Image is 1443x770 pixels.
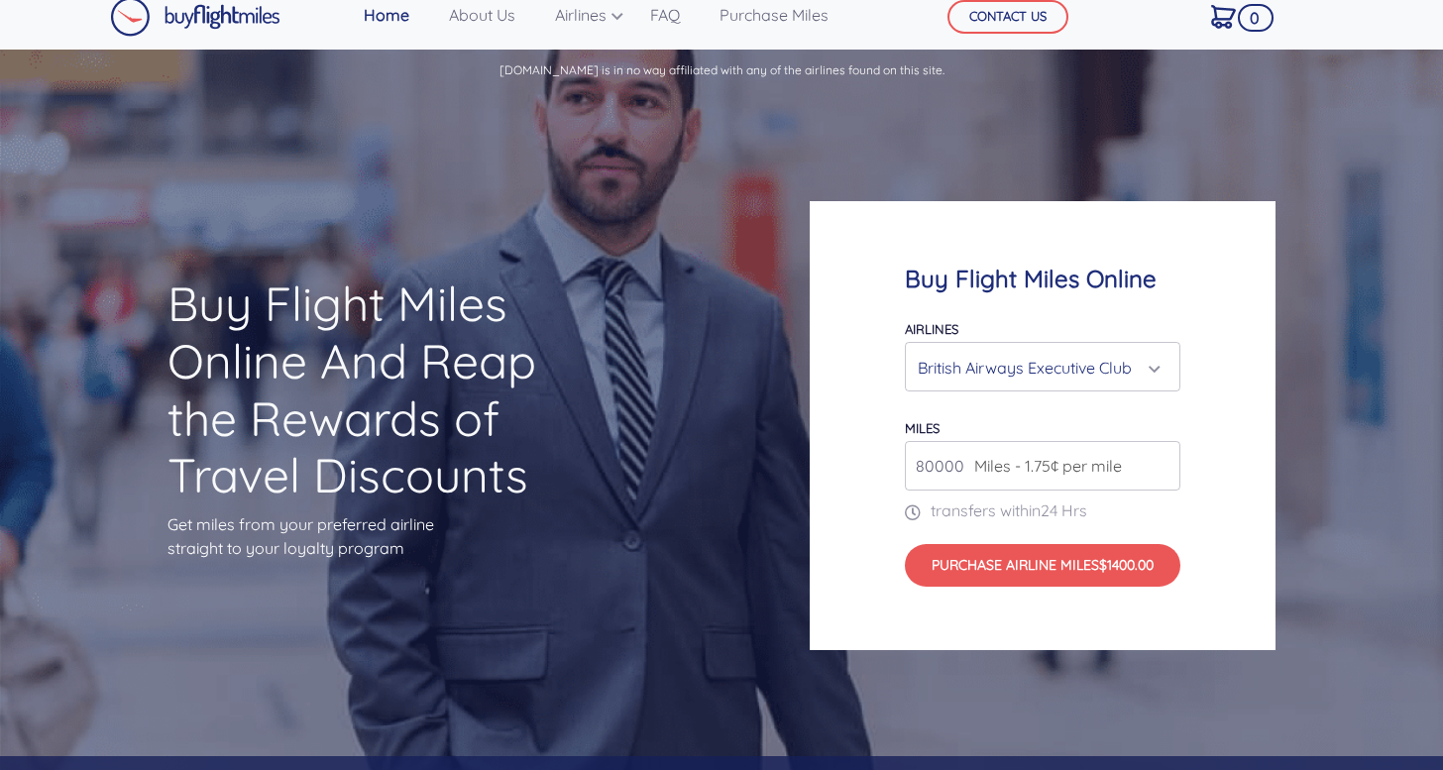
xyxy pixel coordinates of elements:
span: 24 Hrs [1041,500,1087,520]
h4: Buy Flight Miles Online [905,265,1180,293]
button: Purchase Airline Miles$1400.00 [905,544,1180,587]
span: Miles - 1.75¢ per mile [964,454,1122,478]
p: Get miles from your preferred airline straight to your loyalty program [167,512,554,560]
p: transfers within [905,498,1180,522]
h1: Buy Flight Miles Online And Reap the Rewards of Travel Discounts [167,275,554,503]
label: miles [905,420,940,436]
img: Cart [1211,5,1236,29]
span: $1400.00 [1099,556,1154,574]
span: 0 [1238,4,1274,32]
button: British Airways Executive Club [905,342,1180,391]
div: British Airways Executive Club [918,349,1156,386]
label: Airlines [905,321,958,337]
